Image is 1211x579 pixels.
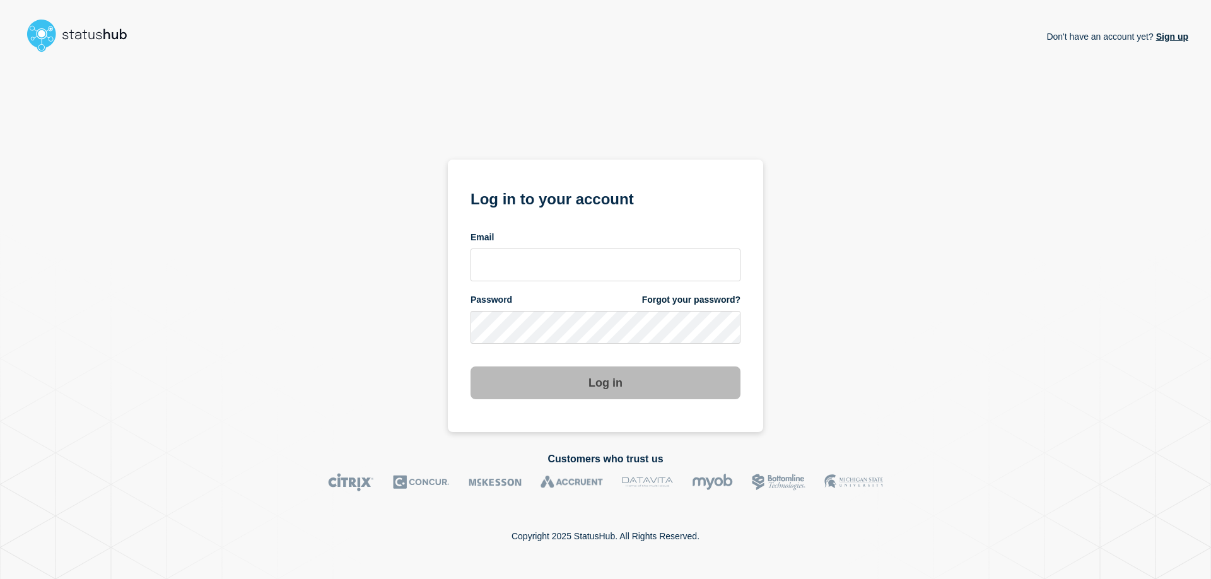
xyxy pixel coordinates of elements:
button: Log in [471,366,740,399]
img: myob logo [692,473,733,491]
img: Concur logo [393,473,450,491]
img: DataVita logo [622,473,673,491]
img: McKesson logo [469,473,522,491]
img: Accruent logo [541,473,603,491]
h2: Customers who trust us [23,453,1188,465]
img: MSU logo [824,473,883,491]
a: Forgot your password? [642,294,740,306]
input: password input [471,311,740,344]
p: Copyright 2025 StatusHub. All Rights Reserved. [512,531,699,541]
span: Password [471,294,512,306]
h1: Log in to your account [471,186,740,209]
img: StatusHub logo [23,15,143,56]
span: Email [471,231,494,243]
img: Bottomline logo [752,473,805,491]
p: Don't have an account yet? [1046,21,1188,52]
input: email input [471,249,740,281]
img: Citrix logo [328,473,374,491]
a: Sign up [1154,32,1188,42]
